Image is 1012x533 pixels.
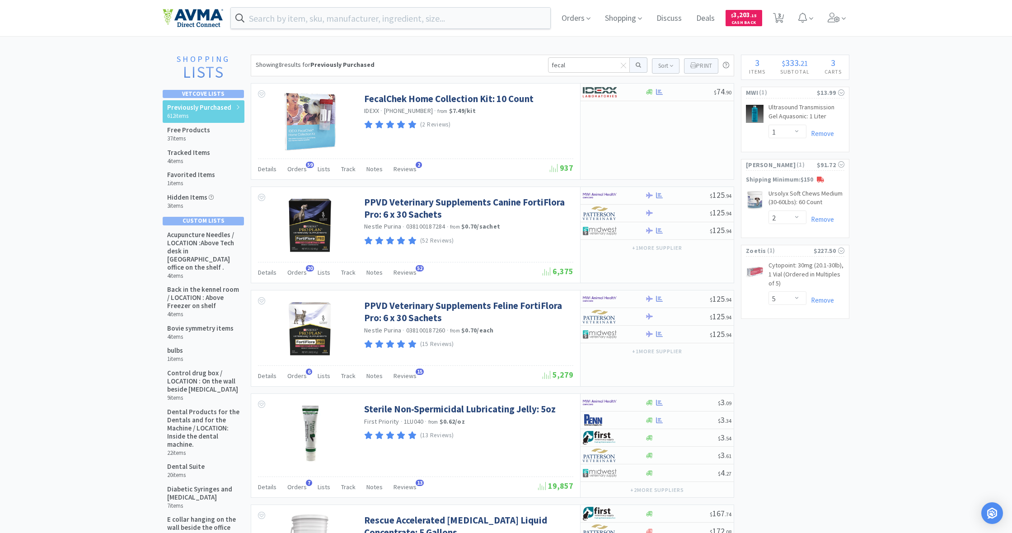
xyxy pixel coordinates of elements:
span: · [403,223,404,231]
a: Remove [806,215,834,224]
h5: Acupuncture Needles / LOCATION :Above Tech desk in [GEOGRAPHIC_DATA] office on the shelf . [167,231,240,271]
span: · [425,417,426,425]
h5: Hidden Items [167,193,214,201]
a: Discuss [653,14,685,23]
span: 937 [550,163,573,173]
a: FecalChek Home Collection Kit: 10 Count [364,93,534,105]
span: 15 [416,369,424,375]
span: Zoetis [746,246,766,256]
span: . 94 [725,296,731,303]
h4: Items [741,67,773,76]
span: Orders [287,165,307,173]
span: Orders [287,372,307,380]
h6: 22 items [167,449,240,457]
span: · [447,223,449,231]
span: Reviews [394,372,417,380]
span: Notes [366,483,383,491]
a: Deals [693,14,718,23]
a: Remove [806,296,834,304]
h5: Back in the kennel room / LOCATION : Above Freezer on shelf [167,285,240,310]
span: 74 [714,86,731,97]
span: from [428,419,438,425]
div: Vetcove Lists [163,90,244,98]
img: 4dd14cff54a648ac9e977f0c5da9bc2e_5.png [583,466,617,480]
span: $ [710,332,712,338]
span: Details [258,483,276,491]
a: Nestle Purina [364,222,401,230]
span: . 61 [725,453,731,459]
span: Track [341,483,356,491]
a: Ultrasound Transmission Gel Aquasonic: 1 Liter [768,103,844,124]
h5: Tracked Items [167,149,210,157]
span: 21 [801,59,808,68]
span: $ [718,417,721,424]
span: . 34 [725,417,731,424]
span: 7 [306,480,312,486]
span: from [450,224,460,230]
img: f5e969b455434c6296c6d81ef179fa71_3.png [583,449,617,462]
span: from [437,108,447,114]
a: Remove [806,129,834,138]
span: 59 [306,162,314,168]
h6: 7 items [167,502,240,510]
span: Reviews [394,268,417,276]
div: Open Intercom Messenger [981,502,1003,524]
strong: $0.70 / sachet [461,222,500,230]
a: Free Products 37items [163,123,244,145]
img: 26590926fa43407095b8f2d5e393162f_10212.png [746,105,764,123]
h6: 3 items [167,202,214,210]
a: Nestle Purina [364,326,401,334]
span: · [447,326,449,334]
h5: Favorited Items [167,171,215,179]
span: ( 1 ) [796,160,817,169]
p: (15 Reviews) [420,340,454,349]
span: 038100187260 [406,326,445,334]
span: 125 [710,329,731,339]
span: · [434,107,436,115]
span: . 27 [725,470,731,477]
img: f6b2451649754179b5b4e0c70c3f7cb0_2.png [583,189,617,202]
span: $ [718,435,721,442]
h2: Lists [167,64,239,81]
h6: 4 items [167,311,240,318]
h6: 4 items [167,272,240,280]
span: 13 [416,480,424,486]
span: $ [710,296,712,303]
span: Orders [287,268,307,276]
span: 3 [718,432,731,443]
span: Track [341,268,356,276]
span: Track [341,165,356,173]
h5: bulbs [167,346,183,355]
span: Details [258,372,276,380]
span: Details [258,165,276,173]
div: Showing 8 results for [256,60,375,70]
h6: 37 items [167,135,210,142]
p: (2 Reviews) [420,120,451,130]
span: 3 [718,397,731,407]
span: . 94 [725,192,731,199]
span: Lists [318,165,330,173]
span: 20 [306,265,314,271]
span: . 09 [725,400,731,407]
p: Shipping Minimum: $150 [741,175,849,185]
button: Sort [652,58,679,74]
a: $3,203.15Cash Back [726,6,762,30]
span: ( 1 ) [766,246,814,255]
span: $ [710,192,712,199]
img: 5877b573e5c940a89f5df0a79fdcacec_778388.jpeg [746,191,764,209]
h5: Control drug box / LOCATION : On the wall beside [MEDICAL_DATA] [167,369,240,393]
span: $ [710,511,712,518]
span: 3 [718,415,731,425]
img: f6b2451649754179b5b4e0c70c3f7cb0_2.png [583,292,617,306]
span: Orders [287,483,307,491]
span: 6,375 [543,266,573,276]
h5: Free Products [167,126,210,134]
a: 3 [769,15,788,23]
a: First Priority [364,417,399,425]
img: 69894a3c7d5a4dd096f1abf43bd68f98_541731.jpeg [746,263,764,281]
img: f5e969b455434c6296c6d81ef179fa71_3.png [583,310,617,323]
h6: 1 items [167,355,183,363]
span: 125 [710,190,731,200]
span: [PERSON_NAME] [746,160,796,170]
div: $13.99 [817,88,844,98]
